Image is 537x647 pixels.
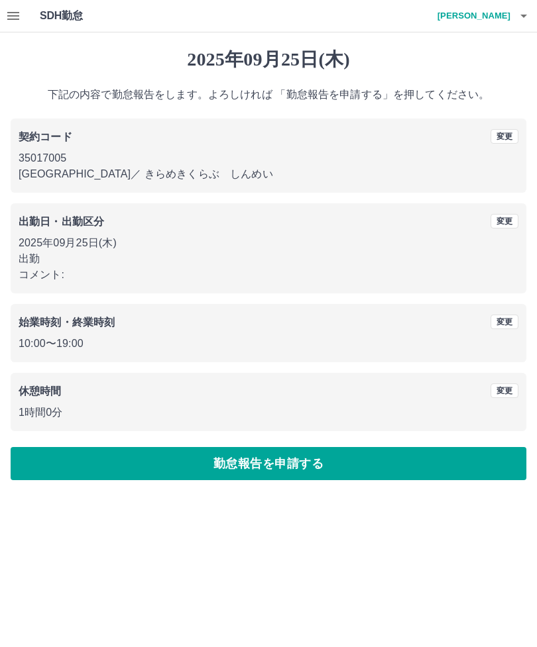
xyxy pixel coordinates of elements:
b: 契約コード [19,131,72,142]
b: 始業時刻・終業時刻 [19,317,115,328]
p: 35017005 [19,150,518,166]
p: 出勤 [19,251,518,267]
button: 変更 [491,214,518,228]
p: [GEOGRAPHIC_DATA] ／ きらめきくらぶ しんめい [19,166,518,182]
button: 変更 [491,315,518,329]
button: 勤怠報告を申請する [11,447,526,480]
button: 変更 [491,129,518,144]
p: 下記の内容で勤怠報告をします。よろしければ 「勤怠報告を申請する」を押してください。 [11,87,526,103]
b: 出勤日・出勤区分 [19,216,104,227]
p: 10:00 〜 19:00 [19,336,518,352]
button: 変更 [491,383,518,398]
p: 2025年09月25日(木) [19,235,518,251]
h1: 2025年09月25日(木) [11,48,526,71]
p: コメント: [19,267,518,283]
p: 1時間0分 [19,405,518,421]
b: 休憩時間 [19,385,62,397]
